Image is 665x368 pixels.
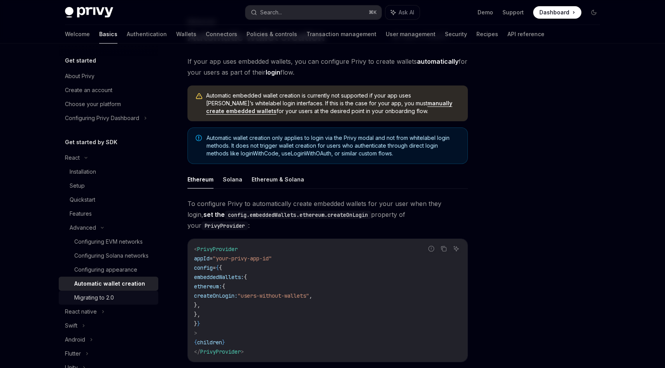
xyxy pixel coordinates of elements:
div: Search... [260,8,282,17]
code: config.embeddedWallets.ethereum.createOnLogin [225,211,371,219]
span: { [219,264,222,271]
span: > [241,348,244,355]
button: Toggle dark mode [588,6,600,19]
img: dark logo [65,7,113,18]
a: Recipes [476,25,498,44]
a: About Privy [59,69,158,83]
div: Setup [70,181,85,190]
a: Installation [59,165,158,179]
div: Configuring Privy Dashboard [65,113,139,123]
strong: set the [203,211,371,218]
span: PrivyProvider [200,348,241,355]
button: Search...⌘K [245,5,381,19]
a: Automatic wallet creation [59,277,158,291]
div: Choose your platform [65,99,121,109]
span: appId [194,255,210,262]
span: { [194,339,197,346]
span: ⌘ K [369,9,377,16]
span: createOnLogin: [194,292,238,299]
span: To configure Privy to automatically create embedded wallets for your user when they login, proper... [187,198,468,231]
a: Setup [59,179,158,193]
span: "users-without-wallets" [238,292,309,299]
div: Features [70,209,92,218]
span: "your-privy-app-id" [213,255,272,262]
a: Dashboard [533,6,581,19]
span: } [194,320,197,327]
div: Quickstart [70,195,95,204]
div: Swift [65,321,77,330]
a: Create an account [59,83,158,97]
span: = [213,264,216,271]
div: React native [65,307,97,316]
span: embeddedWallets: [194,274,244,281]
a: Configuring EVM networks [59,235,158,249]
span: } [222,339,225,346]
a: Wallets [176,25,196,44]
a: API reference [507,25,544,44]
button: Ask AI [385,5,420,19]
span: config [194,264,213,271]
span: { [216,264,219,271]
a: Migrating to 2.0 [59,291,158,305]
strong: automatically [417,58,458,65]
span: }, [194,302,200,309]
span: </ [194,348,200,355]
a: Authentication [127,25,167,44]
a: Security [445,25,467,44]
button: Solana [223,170,242,188]
div: Android [65,335,85,344]
span: { [222,283,225,290]
a: User management [386,25,436,44]
svg: Note [196,135,202,141]
div: Flutter [65,349,81,358]
span: Automatic wallet creation only applies to login via the Privy modal and not from whitelabel login... [206,134,460,157]
span: } [197,320,200,327]
a: Welcome [65,25,90,44]
div: Migrating to 2.0 [74,293,114,302]
div: Configuring appearance [74,265,137,274]
div: Advanced [70,223,96,232]
h5: Get started [65,56,96,65]
code: PrivyProvider [201,221,248,230]
div: Create an account [65,85,112,95]
a: Transaction management [306,25,376,44]
button: Copy the contents from the code block [439,244,449,254]
a: Choose your platform [59,97,158,111]
div: About Privy [65,72,94,81]
span: , [309,292,312,299]
h5: Get started by SDK [65,138,117,147]
a: Demo [478,9,493,16]
div: Configuring EVM networks [74,237,143,246]
svg: Warning [195,92,203,100]
a: Configuring appearance [59,263,158,277]
a: Configuring Solana networks [59,249,158,263]
span: }, [194,311,200,318]
a: Support [502,9,524,16]
button: Report incorrect code [426,244,436,254]
span: = [210,255,213,262]
button: Ask AI [451,244,461,254]
a: Basics [99,25,117,44]
span: If your app uses embedded wallets, you can configure Privy to create wallets for your users as pa... [187,56,468,78]
a: Connectors [206,25,237,44]
a: Policies & controls [247,25,297,44]
span: children [197,339,222,346]
span: < [194,246,197,253]
span: PrivyProvider [197,246,238,253]
span: > [194,330,197,337]
div: Automatic wallet creation [74,279,145,288]
span: ethereum: [194,283,222,290]
button: Ethereum & Solana [252,170,304,188]
strong: login [266,68,280,76]
div: React [65,153,80,162]
button: Ethereum [187,170,213,188]
div: Installation [70,167,96,176]
span: Dashboard [539,9,569,16]
span: Automatic embedded wallet creation is currently not supported if your app uses [PERSON_NAME]’s wh... [206,92,460,115]
span: { [244,274,247,281]
a: Quickstart [59,193,158,207]
div: Configuring Solana networks [74,251,149,260]
a: Features [59,207,158,221]
span: Ask AI [399,9,414,16]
